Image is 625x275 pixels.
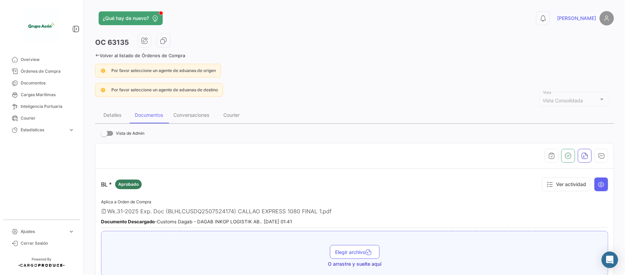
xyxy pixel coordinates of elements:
[6,54,77,65] a: Overview
[103,15,149,22] span: ¿Qué hay de nuevo?
[557,15,596,22] span: [PERSON_NAME]
[21,240,74,246] span: Cerrar Sesión
[99,11,163,25] button: ¿Qué hay de nuevo?
[135,112,163,118] div: Documentos
[95,38,129,47] h3: OC 63135
[6,89,77,101] a: Cargas Marítimas
[21,103,74,110] span: Inteligencia Portuaria
[599,11,614,26] img: placeholder-user.png
[542,177,591,191] button: Ver actividad
[21,228,65,235] span: Ajustes
[21,115,74,121] span: Courier
[95,53,185,58] a: Volver al listado de Órdenes de Compra
[107,208,332,215] span: Wk.31-2025 Exp. Doc (BLHLCUSDQ2507524174) CALLAO EXPRESS 1080 FINAL 1.pdf
[68,127,74,133] span: expand_more
[21,57,74,63] span: Overview
[111,68,216,73] span: Por favor seleccione un agente de aduanas de origen
[101,219,292,224] small: - Customs Dagab - DAGAB INKOP LOGISTIK AB.. [DATE] 01:41
[24,8,59,43] img: 1f3d66c5-6a2d-4a07-a58d-3a8e9bbc88ff.jpeg
[602,252,618,268] div: Abrir Intercom Messenger
[328,261,381,267] span: O arrastre y suelte aquí
[543,98,583,103] mat-select-trigger: Vista Consolidada
[6,101,77,112] a: Inteligencia Portuaria
[21,127,65,133] span: Estadísticas
[118,181,139,187] span: Aprobado
[6,77,77,89] a: Documentos
[101,219,155,224] b: Documento Descargado
[6,65,77,77] a: Órdenes de Compra
[111,87,218,92] span: Por favor seleccione un agente de aduanas de destino
[335,249,374,255] span: Elegir archivo
[21,68,74,74] span: Órdenes de Compra
[224,112,240,118] div: Courier
[21,92,74,98] span: Cargas Marítimas
[103,112,121,118] div: Detalles
[6,112,77,124] a: Courier
[330,245,380,259] button: Elegir archivo
[173,112,209,118] div: Conversaciones
[21,80,74,86] span: Documentos
[101,199,151,204] span: Aplica a Orden de Compra
[116,129,144,137] span: Vista de Admin
[68,228,74,235] span: expand_more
